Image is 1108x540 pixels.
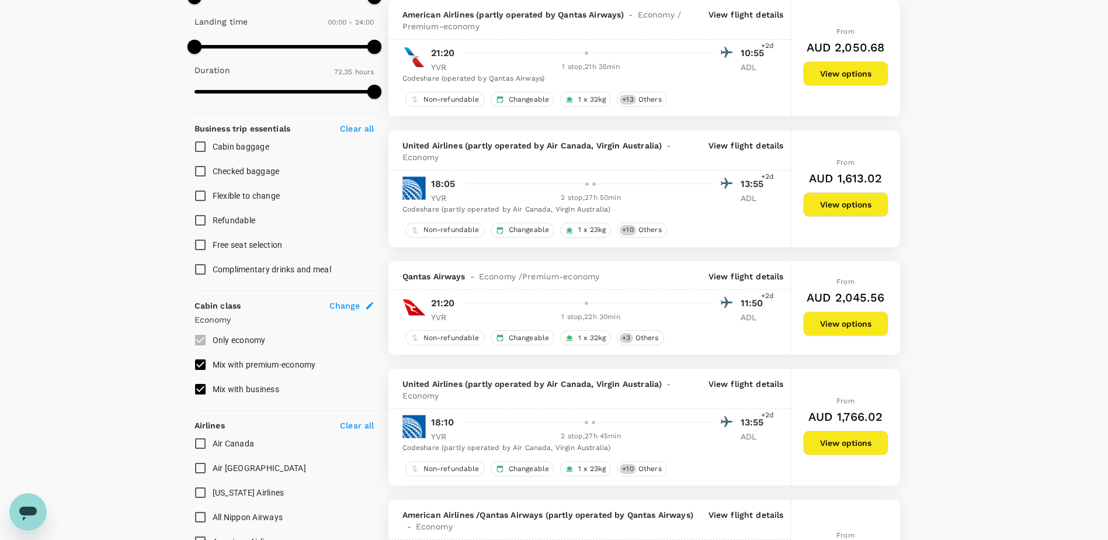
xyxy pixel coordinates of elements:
div: 1 x 23kg [560,461,611,476]
div: +10Others [617,223,666,238]
div: Changeable [491,92,555,107]
span: Complimentary drinks and meal [213,265,331,274]
img: AA [402,46,426,69]
p: View flight details [708,378,784,401]
div: Codeshare (operated by Qantas Airways) [402,73,770,85]
span: Premium-economy [522,271,599,282]
div: 1 x 23kg [560,223,611,238]
span: Free seat selection [213,240,283,250]
button: View options [803,311,888,336]
span: Premium-economy [402,20,480,32]
span: Air [GEOGRAPHIC_DATA] [213,463,306,473]
span: + 10 [620,464,635,474]
span: - [466,271,479,282]
div: +3Others [617,330,664,345]
p: View flight details [708,509,784,532]
span: Economy [402,390,439,401]
span: Non-refundable [419,464,484,474]
span: - [624,9,637,20]
span: Cabin baggage [213,142,269,151]
span: American Airlines / Qantas Airways (partly operated by Qantas Airways) [402,509,693,521]
p: 21:20 [431,296,455,310]
p: YVR [431,61,460,73]
span: United Airlines (partly operated by Air Canada, Virgin Australia) [402,140,662,151]
span: Mix with premium-economy [213,360,316,369]
h6: AUD 2,050.68 [807,38,885,57]
p: 18:10 [431,416,454,430]
span: Changeable [504,225,554,235]
span: +2d [761,290,774,302]
span: - [662,378,675,390]
span: From [836,27,855,36]
p: View flight details [708,140,784,163]
span: - [662,140,675,151]
p: 13:55 [741,177,770,191]
span: Changeable [504,95,554,105]
span: Others [631,333,664,343]
span: Changeable [504,333,554,343]
p: Clear all [340,123,374,134]
p: Landing time [194,16,248,27]
strong: Airlines [194,421,225,430]
span: Others [634,225,666,235]
img: QF [402,296,426,319]
span: 1 x 23kg [574,464,610,474]
span: Non-refundable [419,333,484,343]
span: Flexible to change [213,191,280,200]
div: Non-refundable [405,223,485,238]
span: [US_STATE] Airlines [213,488,284,497]
span: Others [634,95,666,105]
span: Mix with business [213,385,279,394]
span: United Airlines (partly operated by Air Canada, Virgin Australia) [402,378,662,390]
div: 1 x 32kg [560,92,611,107]
button: View options [803,192,888,217]
span: 1 x 23kg [574,225,610,235]
iframe: Button to launch messaging window [9,493,47,531]
span: Economy / [479,271,522,282]
img: UA [402,176,426,200]
div: +10Others [617,461,666,476]
p: Economy [194,314,374,326]
button: View options [803,61,888,86]
button: View options [803,431,888,455]
p: YVR [431,311,460,323]
span: + 10 [620,225,635,235]
div: 1 stop , 22h 30min [467,311,715,323]
div: Changeable [491,223,555,238]
span: Changeable [504,464,554,474]
span: Checked baggage [213,167,280,176]
span: + 3 [620,333,633,343]
span: Change [329,300,360,311]
p: ADL [741,311,770,323]
p: ADL [741,61,770,73]
div: Non-refundable [405,330,485,345]
span: From [836,397,855,405]
p: View flight details [708,9,784,32]
span: +2d [761,171,774,183]
p: 18:05 [431,177,456,191]
span: Non-refundable [419,95,484,105]
span: Economy [416,521,453,532]
div: Changeable [491,330,555,345]
span: +2d [761,40,774,52]
span: From [836,278,855,286]
p: View flight details [708,271,784,282]
p: YVR [431,431,460,442]
div: 1 stop , 21h 35min [467,61,715,73]
span: Non-refundable [419,225,484,235]
div: 1 x 32kg [560,330,611,345]
div: 2 stop , 27h 45min [467,431,715,442]
span: Economy [402,151,439,163]
p: ADL [741,431,770,442]
p: Clear all [340,420,374,431]
div: 2 stop , 27h 50min [467,192,715,204]
span: Qantas Airways [402,271,466,282]
span: 72.35 hours [334,68,374,76]
span: Economy / [638,9,681,20]
div: Codeshare (partly operated by Air Canada, Virgin Australia) [402,204,770,216]
span: + 13 [620,95,635,105]
span: 00:00 - 24:00 [328,18,374,26]
span: Others [634,464,666,474]
span: From [836,158,855,167]
p: 10:55 [741,46,770,60]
